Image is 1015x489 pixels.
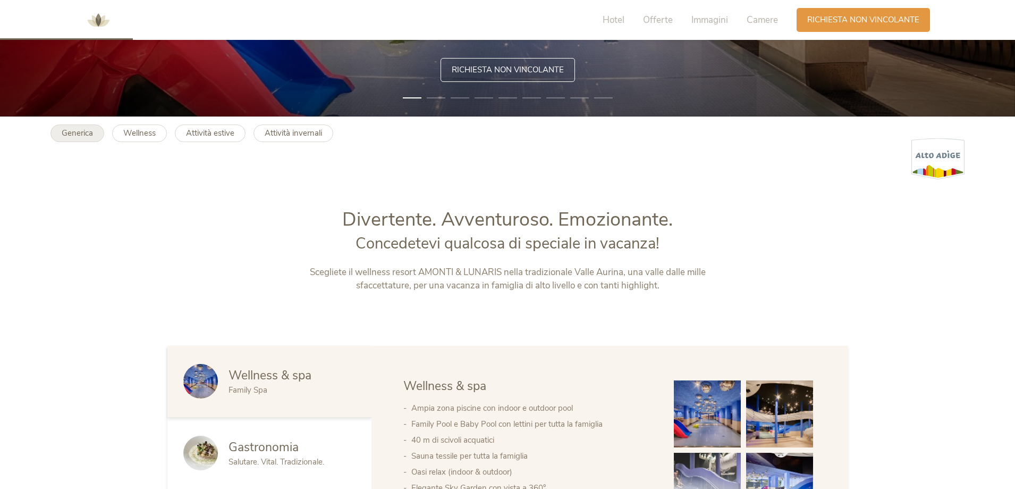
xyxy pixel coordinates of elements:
[747,14,778,26] span: Camere
[175,125,246,142] a: Attività estive
[807,14,919,26] span: Richiesta non vincolante
[643,14,673,26] span: Offerte
[911,138,965,180] img: Alto Adige
[253,125,333,142] a: Attività invernali
[411,432,653,448] li: 40 m di scivoli acquatici
[82,4,114,36] img: AMONTI & LUNARIS Wellnessresort
[691,14,728,26] span: Immagini
[229,385,267,395] span: Family Spa
[342,206,673,233] span: Divertente. Avventuroso. Emozionante.
[112,125,167,142] a: Wellness
[229,457,324,467] span: Salutare. Vital. Tradizionale.
[265,128,322,138] b: Attività invernali
[286,266,730,293] p: Scegliete il wellness resort AMONTI & LUNARIS nella tradizionale Valle Aurina, una valle dalle mi...
[403,378,486,394] span: Wellness & spa
[356,233,659,254] span: Concedetevi qualcosa di speciale in vacanza!
[411,464,653,480] li: Oasi relax (indoor & outdoor)
[603,14,624,26] span: Hotel
[123,128,156,138] b: Wellness
[229,367,311,384] span: Wellness & spa
[186,128,234,138] b: Attività estive
[411,400,653,416] li: Ampia zona piscine con indoor e outdoor pool
[50,125,104,142] a: Generica
[82,16,114,23] a: AMONTI & LUNARIS Wellnessresort
[411,416,653,432] li: Family Pool e Baby Pool con lettini per tutta la famiglia
[62,128,93,138] b: Generica
[452,64,564,76] span: Richiesta non vincolante
[411,448,653,464] li: Sauna tessile per tutta la famiglia
[229,439,299,455] span: Gastronomia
